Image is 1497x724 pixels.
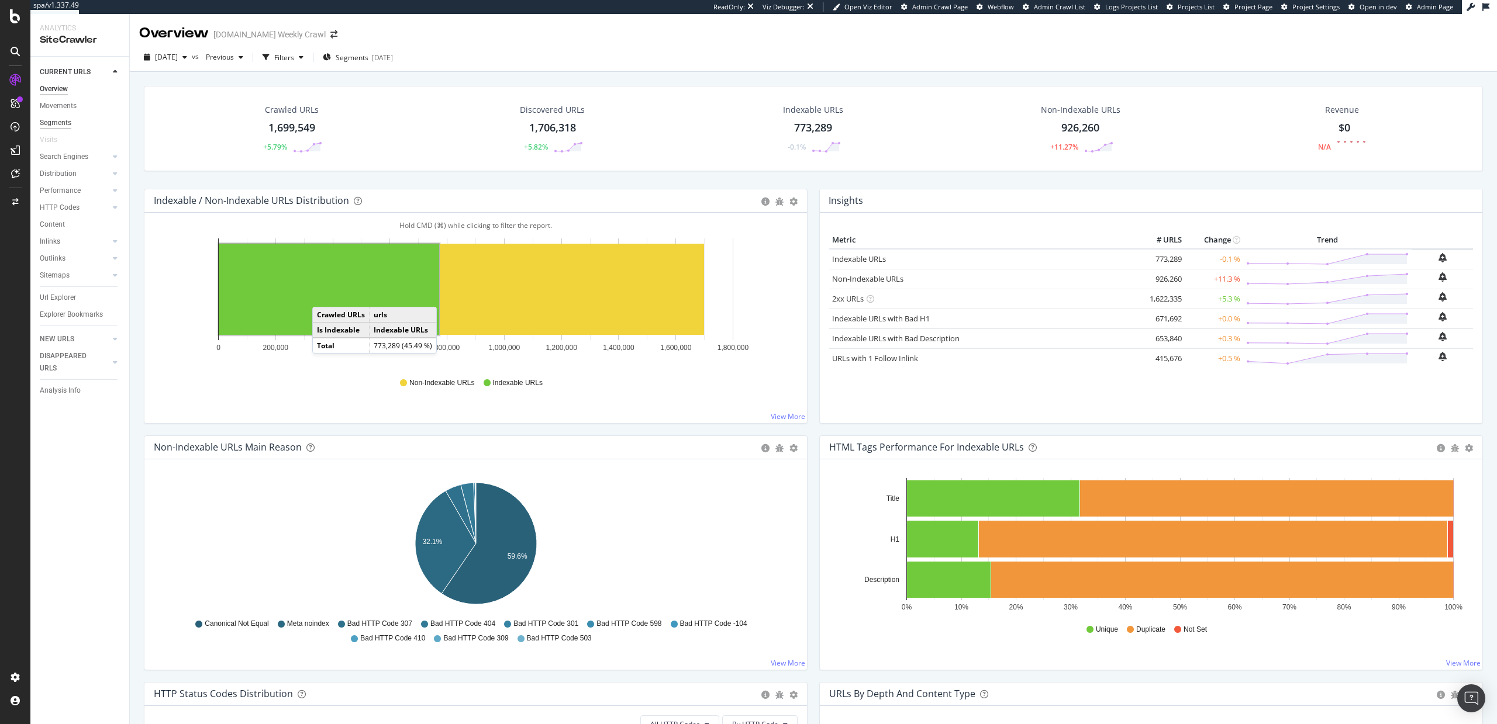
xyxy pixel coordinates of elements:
[1234,2,1272,11] span: Project Page
[901,2,968,12] a: Admin Crawl Page
[713,2,745,12] div: ReadOnly:
[1185,289,1243,309] td: +5.3 %
[1178,2,1215,11] span: Projects List
[40,252,109,265] a: Outlinks
[1392,603,1406,611] text: 90%
[1184,625,1207,635] span: Not Set
[360,633,425,643] span: Bad HTTP Code 410
[40,151,109,163] a: Search Engines
[1138,249,1185,269] td: 773,289
[603,344,634,352] text: 1,400,000
[988,2,1014,11] span: Webflow
[718,344,749,352] text: 1,800,000
[1185,348,1243,368] td: +0.5 %
[1223,2,1272,12] a: Project Page
[40,100,77,112] div: Movements
[216,344,220,352] text: 0
[318,48,398,67] button: Segments[DATE]
[832,353,918,363] a: URLs with 1 Follow Inlink
[154,688,293,699] div: HTTP Status Codes Distribution
[1050,142,1078,152] div: +11.27%
[139,48,192,67] button: [DATE]
[205,619,268,629] span: Canonical Not Equal
[1096,625,1118,635] span: Unique
[40,252,65,265] div: Outlinks
[761,444,770,452] div: circle-info
[40,134,69,146] a: Visits
[1339,120,1350,134] span: $0
[154,441,302,453] div: Non-Indexable URLs Main Reason
[1185,231,1243,249] th: Change
[761,691,770,699] div: circle-info
[789,198,798,206] div: gear
[370,323,437,338] td: Indexable URLs
[1360,2,1397,11] span: Open in dev
[1439,332,1447,341] div: bell-plus
[763,2,805,12] div: Viz Debugger:
[1227,603,1241,611] text: 60%
[40,292,121,304] a: Url Explorer
[40,219,65,231] div: Content
[524,142,548,152] div: +5.82%
[40,100,121,112] a: Movements
[829,441,1024,453] div: HTML Tags Performance for Indexable URLs
[829,231,1138,249] th: Metric
[313,323,370,338] td: Is Indexable
[902,603,912,611] text: 0%
[40,117,121,129] a: Segments
[434,344,460,352] text: 800,000
[1138,328,1185,348] td: 653,840
[1173,603,1187,611] text: 50%
[596,619,661,629] span: Bad HTTP Code 598
[832,293,864,304] a: 2xx URLs
[775,444,784,452] div: bug
[40,384,121,397] a: Analysis Info
[263,142,287,152] div: +5.79%
[40,202,109,214] a: HTTP Codes
[546,344,577,352] text: 1,200,000
[832,313,930,324] a: Indexable URLs with Bad H1
[1444,603,1462,611] text: 100%
[155,52,178,62] span: 2025 Sep. 25th
[154,478,798,614] svg: A chart.
[313,307,370,323] td: Crawled URLs
[1138,269,1185,289] td: 926,260
[833,2,892,12] a: Open Viz Editor
[154,195,349,206] div: Indexable / Non-Indexable URLs Distribution
[1061,120,1099,136] div: 926,260
[40,292,76,304] div: Url Explorer
[1034,2,1085,11] span: Admin Crawl List
[788,142,806,152] div: -0.1%
[520,104,585,116] div: Discovered URLs
[1041,104,1120,116] div: Non-Indexable URLs
[1281,2,1340,12] a: Project Settings
[1105,2,1158,11] span: Logs Projects List
[268,120,315,136] div: 1,699,549
[40,185,109,197] a: Performance
[1243,231,1412,249] th: Trend
[1185,309,1243,328] td: +0.0 %
[1185,328,1243,348] td: +0.3 %
[40,269,70,282] div: Sitemaps
[40,333,109,345] a: NEW URLS
[887,494,900,503] text: Title
[761,198,770,206] div: circle-info
[680,619,747,629] span: Bad HTTP Code -104
[40,219,121,231] a: Content
[1451,691,1459,699] div: bug
[201,48,248,67] button: Previous
[40,309,121,321] a: Explorer Bookmarks
[527,633,592,643] span: Bad HTTP Code 503
[1465,444,1473,452] div: gear
[40,269,109,282] a: Sitemaps
[213,29,326,40] div: [DOMAIN_NAME] Weekly Crawl
[832,273,903,284] a: Non-Indexable URLs
[1439,272,1447,282] div: bell-plus
[40,23,120,33] div: Analytics
[258,48,308,67] button: Filters
[1348,2,1397,12] a: Open in dev
[864,576,899,584] text: Description
[1439,352,1447,361] div: bell-plus
[154,231,798,367] svg: A chart.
